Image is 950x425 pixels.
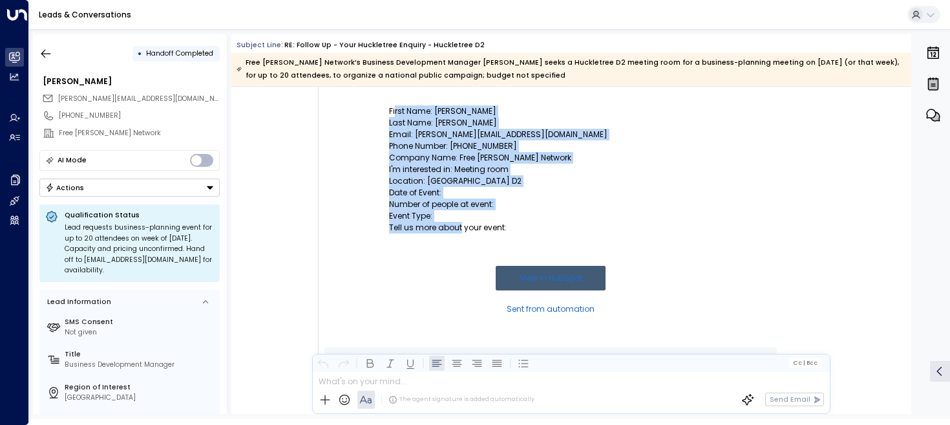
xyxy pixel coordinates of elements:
button: Redo [335,355,351,371]
div: [GEOGRAPHIC_DATA] [65,393,216,403]
span: [PERSON_NAME][EMAIL_ADDRESS][DOMAIN_NAME] [58,94,231,104]
div: [PERSON_NAME] [43,76,220,87]
div: Lead Information [44,297,111,307]
p: First Name: [PERSON_NAME] [389,105,712,117]
label: Region of Interest [65,382,216,393]
div: Actions [45,183,85,192]
div: The agent signature is added automatically [388,395,534,404]
label: Title [65,349,216,360]
button: Undo [315,355,331,371]
p: Tell us more about your event: [389,222,712,234]
div: [PHONE_NUMBER] [59,111,220,121]
div: Free [PERSON_NAME] Network [59,128,220,138]
div: Free [PERSON_NAME] Network’s Business Development Manager [PERSON_NAME] seeks a Huckletree D2 mee... [237,56,905,82]
div: Not given [65,327,216,338]
p: Event Type: [389,210,712,222]
p: Company Name: Free [PERSON_NAME] Network [389,152,712,164]
label: SMS Consent [65,317,216,327]
span: Subject Line: [237,40,283,50]
div: AI Mode [58,154,87,167]
a: View in HubSpot [496,266,606,290]
span: | [803,360,805,366]
a: Sent from automation [507,303,595,315]
p: Number of people at event: [389,199,712,210]
div: • [138,45,142,62]
span: katie@freewillsnetwork.ie [58,94,220,104]
span: Cc Bcc [793,360,818,366]
div: Lead requests business-planning event for up to 20 attendees on week of [DATE]. Capacity and pric... [65,223,214,276]
div: RE: Follow up - Your Huckletree Enquiry - Huckletree D2 [284,40,485,50]
p: I'm interested in: Meeting room [389,164,712,175]
p: Last Name: [PERSON_NAME] [389,117,712,129]
p: Qualification Status [65,210,214,220]
div: Business Development Manager [65,360,216,370]
div: Button group with a nested menu [39,179,220,197]
span: Handoff Completed [146,49,213,58]
p: Phone Number: [PHONE_NUMBER] [389,140,712,152]
p: Location: [GEOGRAPHIC_DATA] D2 [389,175,712,187]
p: Email: [PERSON_NAME][EMAIL_ADDRESS][DOMAIN_NAME] [389,129,712,140]
a: Leads & Conversations [39,9,131,20]
button: Actions [39,179,220,197]
p: Date of Event: [389,187,712,199]
button: Cc|Bcc [789,358,821,367]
